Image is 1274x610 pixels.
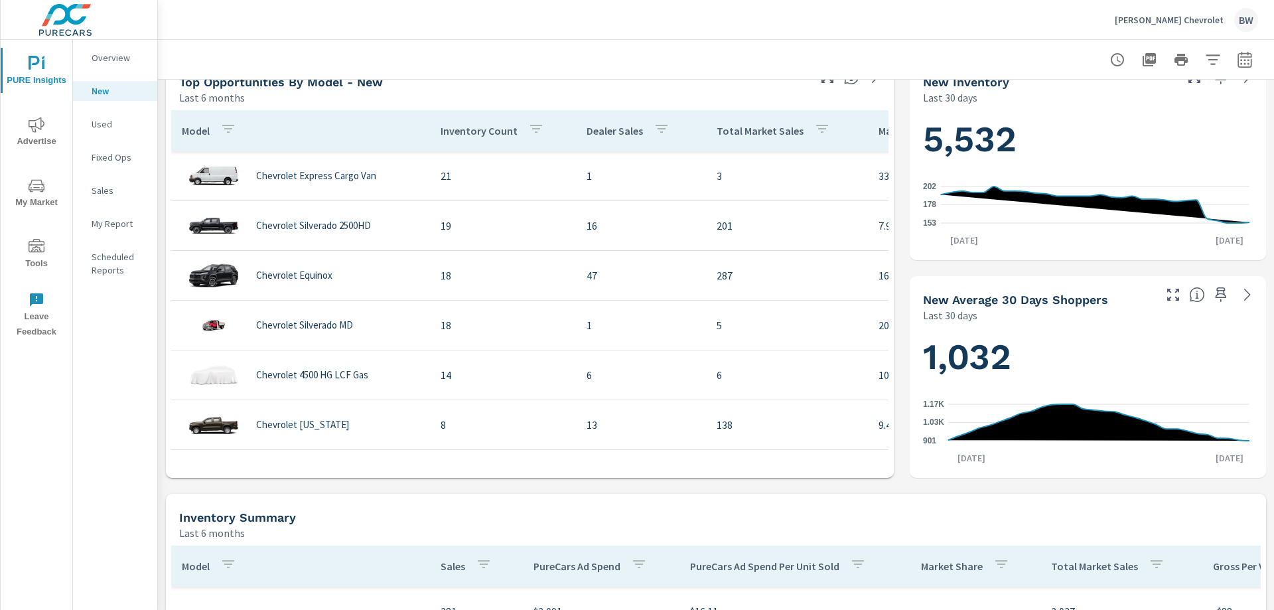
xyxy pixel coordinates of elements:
h5: New Average 30 Days Shoppers [923,293,1108,307]
p: Sales [92,184,147,197]
p: Chevrolet 4500 HG LCF Gas [256,369,368,381]
p: Last 6 months [179,525,245,541]
text: 178 [923,200,936,209]
span: My Market [5,178,68,210]
p: 3 [717,168,857,184]
p: [PERSON_NAME] Chevrolet [1115,14,1224,26]
p: 6 [717,367,857,383]
p: Fixed Ops [92,151,147,164]
p: 14 [441,367,565,383]
p: 13 [587,417,695,433]
p: Chevrolet Silverado 2500HD [256,220,371,232]
p: Chevrolet Silverado MD [256,319,353,331]
p: 47 [587,267,695,283]
div: BW [1234,8,1258,32]
p: Market Share [879,124,940,137]
span: PURE Insights [5,56,68,88]
p: PureCars Ad Spend Per Unit Sold [690,560,839,573]
img: glamour [187,206,240,246]
p: [DATE] [941,234,987,247]
p: 20% [879,317,994,333]
span: A rolling 30 day total of daily Shoppers on the dealership website, averaged over the selected da... [1189,287,1205,303]
p: Chevrolet Equinox [256,269,332,281]
a: See more details in report [1237,284,1258,305]
p: Used [92,117,147,131]
text: 901 [923,436,936,445]
p: Last 30 days [923,307,977,323]
p: 19 [441,218,565,234]
p: 21 [441,168,565,184]
span: Advertise [5,117,68,149]
p: Chevrolet Express Cargo Van [256,170,376,182]
p: Model [182,124,210,137]
p: Last 30 days [923,90,977,106]
p: 201 [717,218,857,234]
p: 287 [717,267,857,283]
p: [DATE] [948,451,995,465]
p: Sales [441,560,465,573]
p: 7.96% [879,218,994,234]
p: Scheduled Reports [92,250,147,277]
p: Total Market Sales [1051,560,1138,573]
p: Dealer Sales [587,124,643,137]
div: Used [73,114,157,134]
h1: 1,032 [923,335,1253,380]
p: [DATE] [1206,234,1253,247]
button: "Export Report to PDF" [1136,46,1163,73]
div: Sales [73,181,157,200]
h5: Inventory Summary [179,510,296,524]
button: Print Report [1168,46,1194,73]
span: Leave Feedback [5,292,68,340]
button: Make Fullscreen [1163,284,1184,305]
p: 16.38% [879,267,994,283]
p: 18 [441,317,565,333]
img: glamour [187,355,240,395]
span: Save this to your personalized report [1210,284,1232,305]
p: New [92,84,147,98]
button: Select Date Range [1232,46,1258,73]
div: My Report [73,214,157,234]
p: PureCars Ad Spend [533,560,620,573]
p: Model [182,560,210,573]
div: Scheduled Reports [73,247,157,280]
p: 6 [587,367,695,383]
p: 138 [717,417,857,433]
div: New [73,81,157,101]
div: Fixed Ops [73,147,157,167]
text: 153 [923,218,936,228]
p: Overview [92,51,147,64]
text: 202 [923,182,936,191]
p: Market Share [921,560,983,573]
h1: 5,532 [923,117,1253,162]
p: 8 [441,417,565,433]
p: 9.42% [879,417,994,433]
p: Last 6 months [179,90,245,106]
img: glamour [187,405,240,445]
text: 1.03K [923,418,944,427]
p: Chevrolet [US_STATE] [256,419,349,431]
button: Apply Filters [1200,46,1226,73]
p: 16 [587,218,695,234]
p: 100% [879,367,994,383]
img: glamour [187,256,240,295]
p: 1 [587,317,695,333]
div: Overview [73,48,157,68]
p: 1 [587,168,695,184]
p: 18 [441,267,565,283]
img: glamour [187,156,240,196]
text: 1.17K [923,400,944,409]
h5: New Inventory [923,75,1009,89]
p: Inventory Count [441,124,518,137]
img: glamour [187,305,240,345]
h5: Top Opportunities by Model - New [179,75,383,89]
p: Total Market Sales [717,124,804,137]
p: [DATE] [1206,451,1253,465]
div: nav menu [1,40,72,345]
p: 5 [717,317,857,333]
p: 33.33% [879,168,994,184]
span: Tools [5,239,68,271]
p: My Report [92,217,147,230]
